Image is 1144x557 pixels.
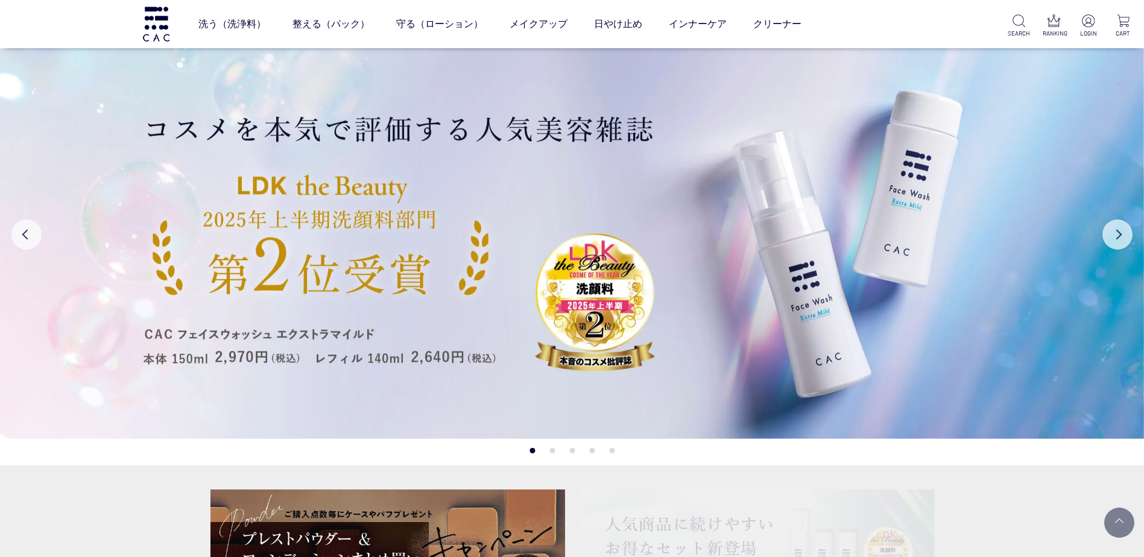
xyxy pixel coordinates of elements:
[1077,14,1099,38] a: LOGIN
[1112,29,1134,38] p: CART
[11,219,42,250] button: Previous
[1112,14,1134,38] a: CART
[1008,29,1030,38] p: SEARCH
[529,448,535,453] button: 1 of 5
[292,7,370,41] a: 整える（パック）
[609,448,615,453] button: 5 of 5
[1043,29,1065,38] p: RANKING
[510,7,567,41] a: メイクアップ
[669,7,727,41] a: インナーケア
[589,448,595,453] button: 4 of 5
[141,7,171,41] img: logo
[1102,219,1133,250] button: Next
[198,7,266,41] a: 洗う（洗浄料）
[753,7,801,41] a: クリーナー
[569,448,575,453] button: 3 of 5
[1008,14,1030,38] a: SEARCH
[594,7,642,41] a: 日やけ止め
[549,448,555,453] button: 2 of 5
[396,7,483,41] a: 守る（ローション）
[1077,29,1099,38] p: LOGIN
[1043,14,1065,38] a: RANKING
